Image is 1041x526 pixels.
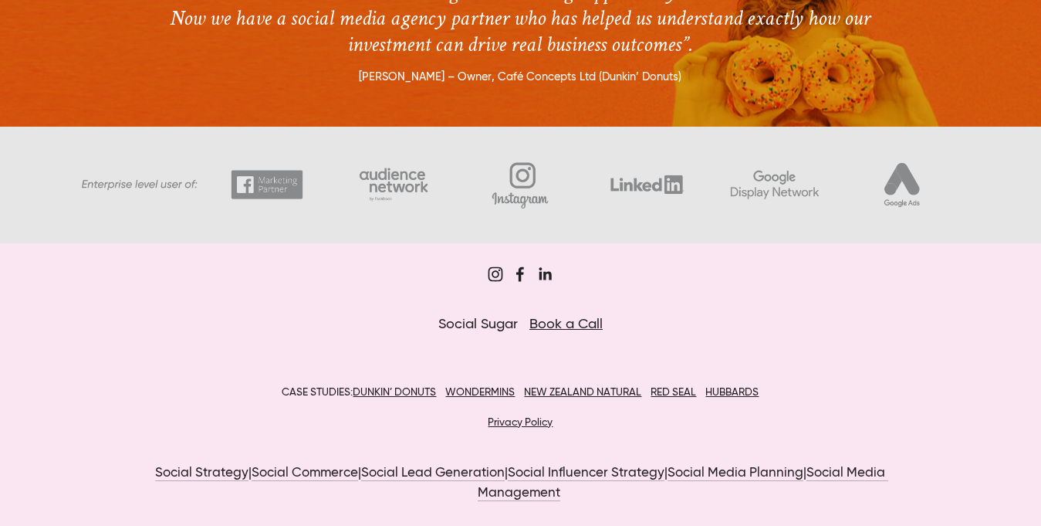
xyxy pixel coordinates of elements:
a: Jordan Eley [537,266,553,282]
img: Ent-FMP-GREY.png [204,156,330,213]
p: [PERSON_NAME] – Owner, Café Concepts Ltd (Dunkin’ Donuts) [138,68,903,104]
a: HUBBARDS [705,387,759,398]
img: Ent-LinkedIn-GREY.png [584,156,711,213]
span: Social Sugar [438,317,518,331]
a: WONDERMINS [445,387,515,398]
img: Ent-Instagram-GREY.png [457,156,583,213]
a: DUNKIN’ DONUTS [353,387,436,398]
a: Social Strategy [155,467,248,481]
a: Social Media Management [478,467,889,501]
p: CASE STUDIES: [138,383,903,403]
a: Social Influencer Strategy [508,467,664,481]
a: Sugar Digi [512,266,528,282]
img: Ent-Audience-GREY.png [330,156,457,213]
a: NEW ZEALAND NATURAL [524,387,641,398]
a: Sugar&Partners [488,266,503,282]
img: Ent-Intro-GREY.png [77,156,204,213]
a: Privacy Policy [488,417,553,428]
a: Social Media Planning [668,467,803,481]
a: Social Lead Generation [361,467,505,481]
img: Ent-GDN-GREY.png [711,156,837,213]
a: RED SEAL [651,387,696,398]
a: Social Commerce [252,467,358,481]
a: Book a Call [529,317,603,331]
img: Ent-GoogleAds-GREY.png [837,156,964,213]
p: | | | | | [138,463,903,503]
